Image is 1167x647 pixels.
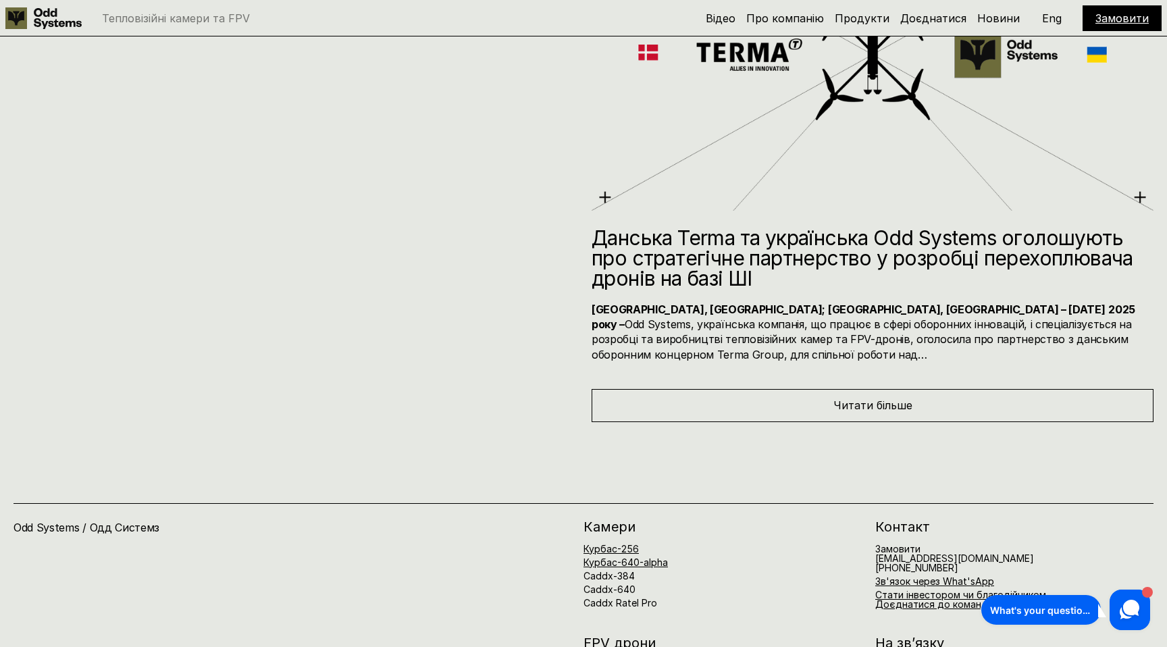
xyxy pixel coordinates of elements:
a: Стати інвестором чи благодійником [875,589,1046,600]
a: Замовити [875,543,920,554]
h4: Odd Systems, українська компанія, що працює в сфері оборонних інновацій, і спеціалізується на роз... [592,302,1153,363]
a: Зв'язок через What'sApp [875,575,994,587]
a: Відео [706,11,735,25]
a: Caddx-384 [583,570,635,581]
a: Курбас-640-alpha [583,557,668,568]
span: Читати більше [833,398,912,412]
a: Доєднатися до команди [875,598,993,610]
iframe: HelpCrunch [978,586,1153,633]
p: Eng [1042,13,1062,24]
a: Продукти [835,11,889,25]
a: Caddx-640 [583,584,636,595]
a: Замовити [1095,11,1149,25]
a: Курбас-256 [583,543,639,554]
h2: Данська Terma та українська Odd Systems оголошують про стратегічне партнерство у розробці перехоп... [592,228,1153,288]
a: Новини [977,11,1020,25]
a: Про компанію [746,11,824,25]
a: Caddx Ratel Pro [583,597,657,609]
a: Доєднатися [900,11,966,25]
strong: [GEOGRAPHIC_DATA], [GEOGRAPHIC_DATA]; [GEOGRAPHIC_DATA], [GEOGRAPHIC_DATA] – [DATE] [592,303,1105,316]
p: Тепловізійні камери та FPV [102,13,250,24]
h2: Контакт [875,520,1153,534]
h2: Камери [583,520,862,534]
h6: [EMAIL_ADDRESS][DOMAIN_NAME] [875,544,1034,573]
span: [PHONE_NUMBER] [875,562,958,573]
h4: Odd Systems / Одд Системз [14,520,320,535]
